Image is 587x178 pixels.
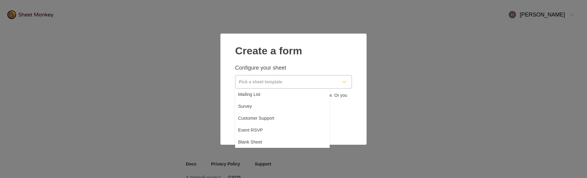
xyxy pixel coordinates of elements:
span: Mailing List [239,92,266,100]
h2: Create a form [235,41,352,57]
p: Configure your sheet [235,64,352,71]
input: Pick a sheet template [235,75,337,88]
span: Customer Support [239,122,283,129]
span: Blank Sheet [239,151,268,158]
span: Event RSVP [239,136,269,143]
svg: FormDown [341,78,348,85]
button: Pick a sheet template [235,75,352,89]
span: Survey [239,107,256,114]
